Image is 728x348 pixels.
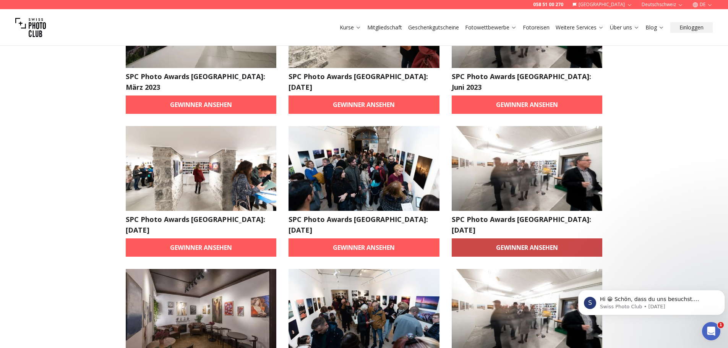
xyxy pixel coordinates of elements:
a: Mitgliedschaft [367,24,402,31]
a: Gewinner ansehen [289,238,439,257]
img: SPC Photo Awards Zürich: November 2023 [452,126,603,211]
button: Einloggen [670,22,713,33]
h2: SPC Photo Awards [GEOGRAPHIC_DATA]: März 2023 [126,71,277,92]
a: Gewinner ansehen [452,95,603,114]
button: Über uns [607,22,642,33]
img: Swiss photo club [15,12,46,43]
h2: SPC Photo Awards [GEOGRAPHIC_DATA]: Juni 2023 [452,71,603,92]
h2: SPC Photo Awards [GEOGRAPHIC_DATA]: [DATE] [289,71,439,92]
button: Fotowettbewerbe [462,22,520,33]
a: Fotoreisen [523,24,550,31]
h2: SPC Photo Awards [GEOGRAPHIC_DATA]: [DATE] [126,214,277,235]
button: Mitgliedschaft [364,22,405,33]
button: Fotoreisen [520,22,553,33]
a: Gewinner ansehen [452,238,603,257]
h2: SPC Photo Awards [GEOGRAPHIC_DATA]: [DATE] [452,214,603,235]
a: 058 51 00 270 [533,2,563,8]
iframe: Intercom live chat [702,322,720,340]
a: Gewinner ansehen [126,95,277,114]
img: SPC Photo Awards Geneva: October 2023 [289,126,439,211]
button: Blog [642,22,667,33]
button: Weitere Services [553,22,607,33]
a: Weitere Services [556,24,604,31]
a: Fotowettbewerbe [465,24,517,31]
a: Gewinner ansehen [289,95,439,114]
iframe: Intercom notifications message [575,274,728,327]
button: Kurse [337,22,364,33]
a: Geschenkgutscheine [408,24,459,31]
a: Gewinner ansehen [126,238,277,257]
a: Über uns [610,24,639,31]
a: Kurse [340,24,361,31]
h2: SPC Photo Awards [GEOGRAPHIC_DATA]: [DATE] [289,214,439,235]
a: Blog [645,24,664,31]
img: SPC Photo Awards Geneva: July 2023 [126,126,277,211]
button: Geschenkgutscheine [405,22,462,33]
span: 1 [718,322,724,328]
